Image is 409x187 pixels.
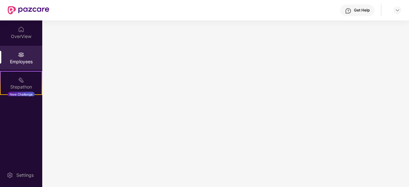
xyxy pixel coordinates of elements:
[345,8,351,14] img: svg+xml;base64,PHN2ZyBpZD0iSGVscC0zMngzMiIgeG1sbnM9Imh0dHA6Ly93d3cudzMub3JnLzIwMDAvc3ZnIiB3aWR0aD...
[354,8,370,13] div: Get Help
[14,172,36,178] div: Settings
[8,6,49,14] img: New Pazcare Logo
[8,92,35,97] div: New Challenge
[18,77,24,83] img: svg+xml;base64,PHN2ZyB4bWxucz0iaHR0cDovL3d3dy53My5vcmcvMjAwMC9zdmciIHdpZHRoPSIyMSIgaGVpZ2h0PSIyMC...
[395,8,400,13] img: svg+xml;base64,PHN2ZyBpZD0iRHJvcGRvd24tMzJ4MzIiIHhtbG5zPSJodHRwOi8vd3d3LnczLm9yZy8yMDAwL3N2ZyIgd2...
[18,26,24,33] img: svg+xml;base64,PHN2ZyBpZD0iSG9tZSIgeG1sbnM9Imh0dHA6Ly93d3cudzMub3JnLzIwMDAvc3ZnIiB3aWR0aD0iMjAiIG...
[1,84,42,90] div: Stepathon
[7,172,13,178] img: svg+xml;base64,PHN2ZyBpZD0iU2V0dGluZy0yMHgyMCIgeG1sbnM9Imh0dHA6Ly93d3cudzMub3JnLzIwMDAvc3ZnIiB3aW...
[18,51,24,58] img: svg+xml;base64,PHN2ZyBpZD0iRW1wbG95ZWVzIiB4bWxucz0iaHR0cDovL3d3dy53My5vcmcvMjAwMC9zdmciIHdpZHRoPS...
